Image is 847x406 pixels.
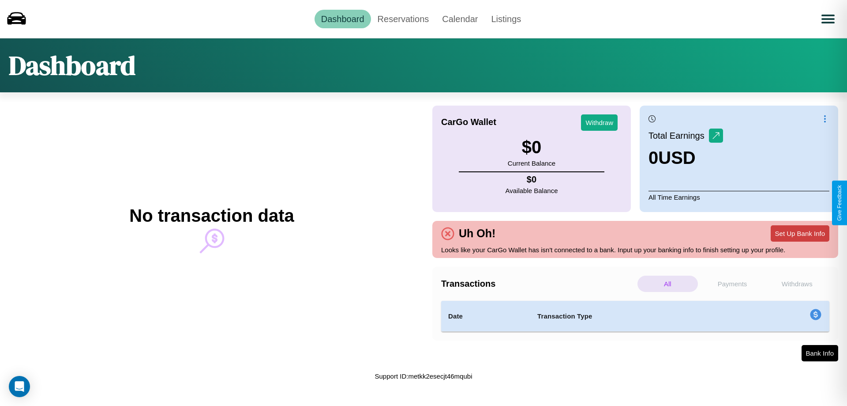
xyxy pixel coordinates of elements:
[441,117,496,127] h4: CarGo Wallet
[508,137,555,157] h3: $ 0
[767,276,827,292] p: Withdraws
[371,10,436,28] a: Reservations
[836,185,843,221] div: Give Feedback
[508,157,555,169] p: Current Balance
[648,128,709,144] p: Total Earnings
[9,376,30,397] div: Open Intercom Messenger
[441,244,829,256] p: Looks like your CarGo Wallet has isn't connected to a bank. Input up your banking info to finish ...
[484,10,528,28] a: Listings
[9,47,135,83] h1: Dashboard
[537,311,738,322] h4: Transaction Type
[129,206,294,226] h2: No transaction data
[441,279,635,289] h4: Transactions
[702,276,763,292] p: Payments
[506,185,558,197] p: Available Balance
[648,191,829,203] p: All Time Earnings
[816,7,840,31] button: Open menu
[375,370,472,382] p: Support ID: metkk2esecjt46mqubi
[435,10,484,28] a: Calendar
[581,114,618,131] button: Withdraw
[506,175,558,185] h4: $ 0
[454,227,500,240] h4: Uh Oh!
[315,10,371,28] a: Dashboard
[648,148,723,168] h3: 0 USD
[802,345,838,361] button: Bank Info
[771,225,829,242] button: Set Up Bank Info
[448,311,523,322] h4: Date
[637,276,698,292] p: All
[441,301,829,332] table: simple table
